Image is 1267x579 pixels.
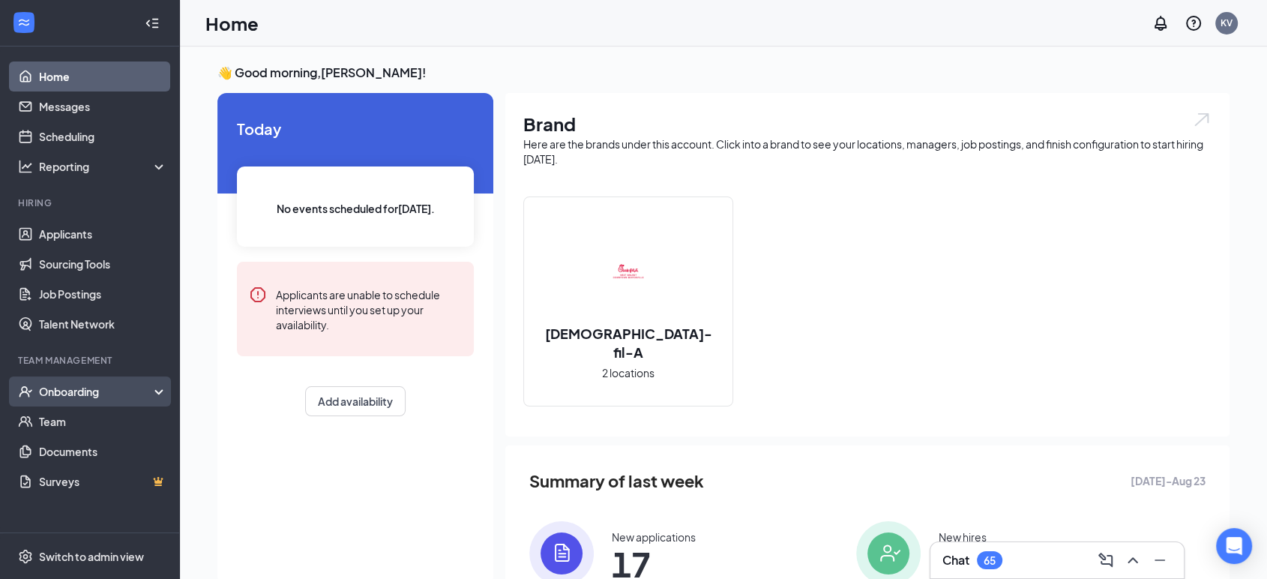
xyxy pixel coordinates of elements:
[1221,16,1233,29] div: KV
[249,286,267,304] svg: Error
[39,436,167,466] a: Documents
[1216,528,1252,564] div: Open Intercom Messenger
[39,61,167,91] a: Home
[39,309,167,339] a: Talent Network
[18,549,33,564] svg: Settings
[612,529,696,544] div: New applications
[524,324,732,361] h2: [DEMOGRAPHIC_DATA]-fil-A
[523,136,1212,166] div: Here are the brands under this account. Click into a brand to see your locations, managers, job p...
[1185,14,1203,32] svg: QuestionInfo
[276,286,462,332] div: Applicants are unable to schedule interviews until you set up your availability.
[205,10,259,36] h1: Home
[1151,551,1169,569] svg: Minimize
[612,550,696,577] span: 17
[18,384,33,399] svg: UserCheck
[1192,111,1212,128] img: open.6027fd2a22e1237b5b06.svg
[39,549,144,564] div: Switch to admin view
[529,468,704,494] span: Summary of last week
[984,554,996,567] div: 65
[1131,472,1206,489] span: [DATE] - Aug 23
[277,200,435,217] span: No events scheduled for [DATE] .
[217,64,1230,81] h3: 👋 Good morning, [PERSON_NAME] !
[580,222,676,318] img: Chick-fil-A
[39,159,168,174] div: Reporting
[145,16,160,31] svg: Collapse
[939,529,987,544] div: New hires
[602,364,654,381] span: 2 locations
[39,466,167,496] a: SurveysCrown
[1121,548,1145,572] button: ChevronUp
[523,111,1212,136] h1: Brand
[18,196,164,209] div: Hiring
[39,219,167,249] a: Applicants
[18,354,164,367] div: Team Management
[39,249,167,279] a: Sourcing Tools
[1152,14,1170,32] svg: Notifications
[39,406,167,436] a: Team
[16,15,31,30] svg: WorkstreamLogo
[1148,548,1172,572] button: Minimize
[39,279,167,309] a: Job Postings
[18,159,33,174] svg: Analysis
[1094,548,1118,572] button: ComposeMessage
[39,384,154,399] div: Onboarding
[305,386,406,416] button: Add availability
[237,117,474,140] span: Today
[39,91,167,121] a: Messages
[39,121,167,151] a: Scheduling
[1097,551,1115,569] svg: ComposeMessage
[942,552,969,568] h3: Chat
[1124,551,1142,569] svg: ChevronUp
